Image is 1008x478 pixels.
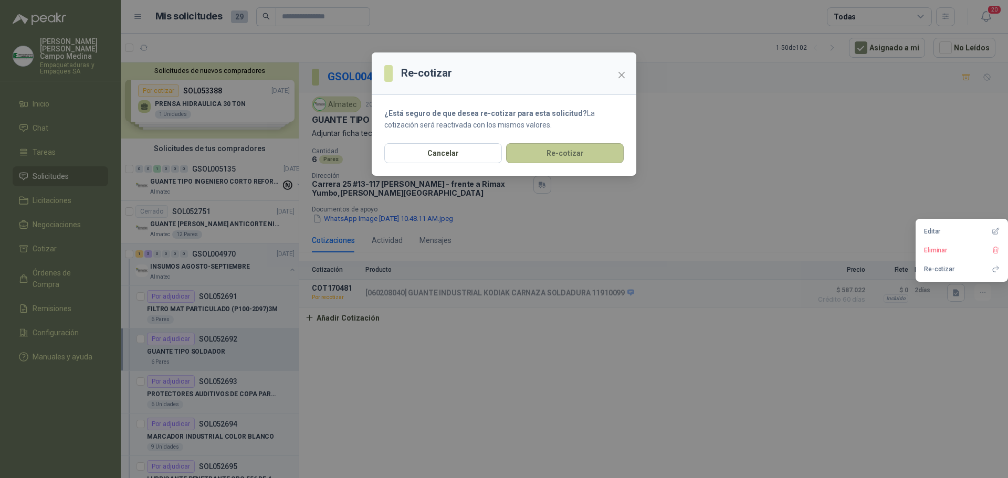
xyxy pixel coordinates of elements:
button: Re-cotizar [506,143,624,163]
button: Close [613,67,630,83]
button: Cancelar [384,143,502,163]
p: La cotización será reactivada con los mismos valores. [384,108,624,131]
span: close [617,71,626,79]
strong: ¿Está seguro de que desea re-cotizar para esta solicitud? [384,109,587,118]
h3: Re-cotizar [401,65,452,81]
